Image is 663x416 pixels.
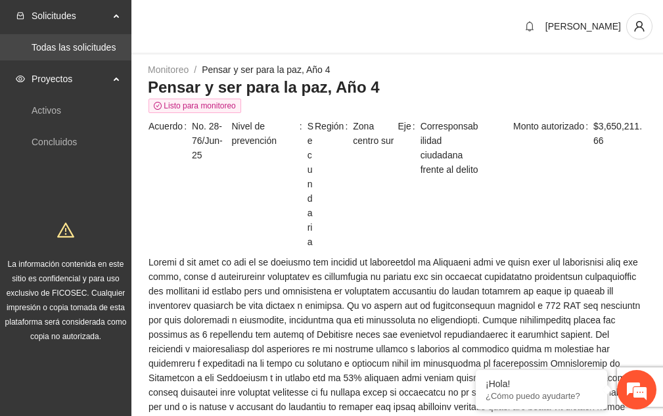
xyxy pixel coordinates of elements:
[32,137,77,147] a: Concluidos
[513,119,593,148] span: Monto autorizado
[192,119,230,162] span: No. 28-76/Jun-25
[486,391,597,401] p: ¿Cómo puedo ayudarte?
[308,119,313,249] span: Secundaria
[149,119,192,162] span: Acuerdo
[545,21,621,32] span: [PERSON_NAME]
[232,119,308,249] span: Nivel de prevención
[353,119,396,148] span: Zona centro sur
[32,3,109,29] span: Solicitudes
[149,99,241,113] span: Listo para monitoreo
[421,119,480,177] span: Corresponsabilidad ciudadana frente al delito
[32,66,109,92] span: Proyectos
[593,119,646,148] span: $3,650,211.66
[519,16,540,37] button: bell
[16,11,25,20] span: inbox
[194,64,196,75] span: /
[5,260,127,341] span: La información contenida en este sitio es confidencial y para uso exclusivo de FICOSEC. Cualquier...
[148,77,647,98] h3: Pensar y ser para la paz, Año 4
[16,74,25,83] span: eye
[32,105,61,116] a: Activos
[216,7,247,38] div: Minimizar ventana de chat en vivo
[148,64,189,75] a: Monitoreo
[398,119,421,177] span: Eje
[315,119,353,148] span: Región
[76,134,181,267] span: Estamos en línea.
[627,20,652,32] span: user
[520,21,539,32] span: bell
[32,42,116,53] a: Todas las solicitudes
[68,67,221,84] div: Chatee con nosotros ahora
[154,102,162,110] span: check-circle
[486,379,597,389] div: ¡Hola!
[7,277,250,323] textarea: Escriba su mensaje y pulse “Intro”
[57,221,74,239] span: warning
[626,13,652,39] button: user
[202,64,330,75] a: Pensar y ser para la paz, Año 4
